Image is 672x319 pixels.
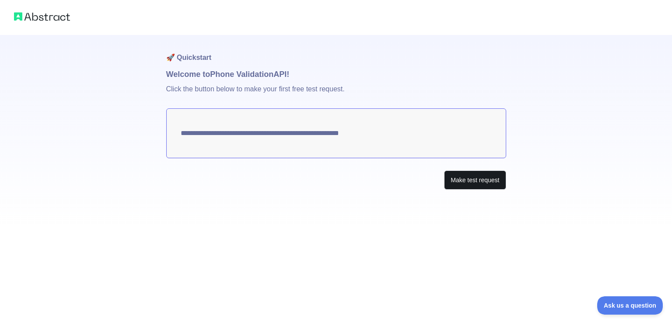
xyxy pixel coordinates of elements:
[166,35,506,68] h1: 🚀 Quickstart
[444,170,506,190] button: Make test request
[597,296,663,315] iframe: Toggle Customer Support
[166,68,506,80] h1: Welcome to Phone Validation API!
[14,10,70,23] img: Abstract logo
[166,80,506,108] p: Click the button below to make your first free test request.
